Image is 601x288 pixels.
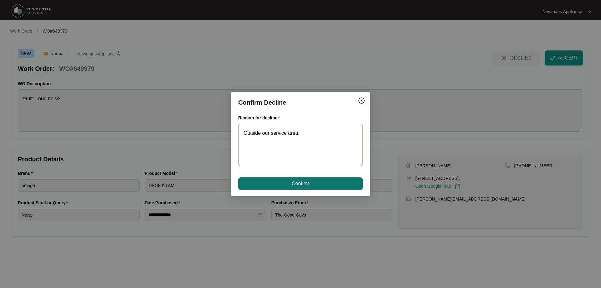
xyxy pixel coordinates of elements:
[357,96,367,106] button: Close
[238,98,363,107] p: Confirm Decline
[292,180,309,187] span: Confirm
[238,124,363,166] textarea: Reason for decline
[238,177,363,190] button: Confirm
[238,115,282,121] label: Reason for decline
[358,97,365,104] img: closeCircle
